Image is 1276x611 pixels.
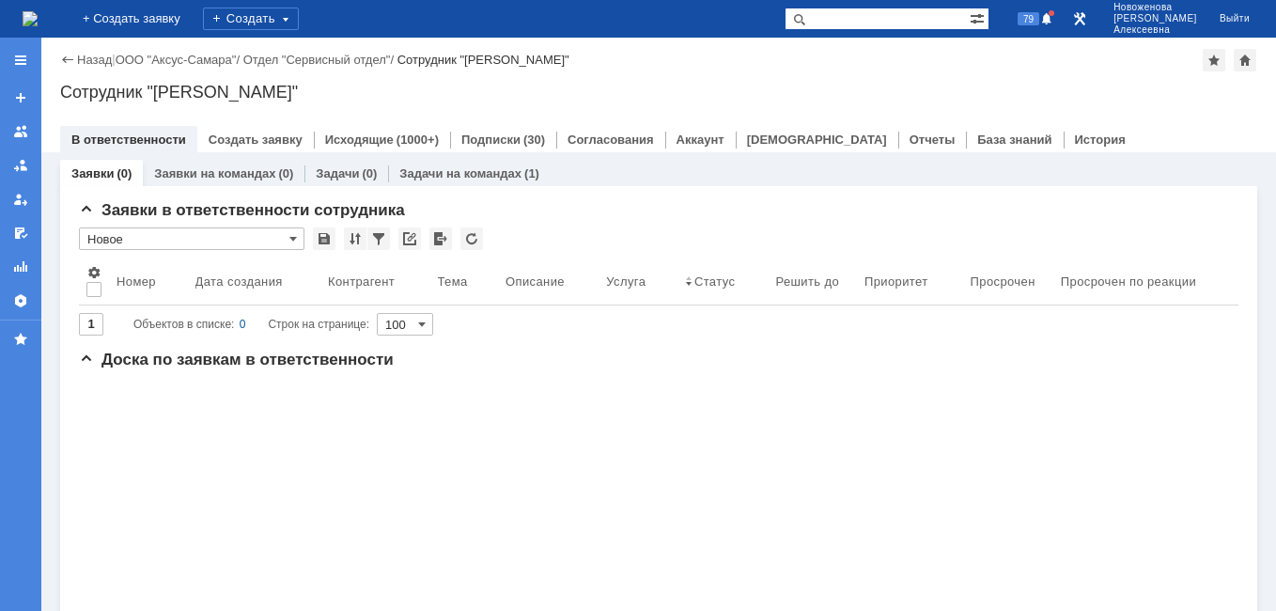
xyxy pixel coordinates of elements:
th: Приоритет [857,258,963,305]
div: Сортировка... [344,227,366,250]
a: Перейти в интерфейс администратора [1068,8,1091,30]
a: Заявки в моей ответственности [6,150,36,180]
div: / [243,53,397,67]
a: Настройки [6,286,36,316]
div: / [116,53,243,67]
div: Сотрудник "[PERSON_NAME]" [60,83,1257,102]
div: (0) [278,166,293,180]
th: Тема [430,258,499,305]
a: Мои согласования [6,218,36,248]
a: Отчеты [910,133,956,147]
div: Сохранить вид [313,227,335,250]
div: Создать [203,8,299,30]
div: Описание [506,274,565,289]
div: (1000+) [397,133,439,147]
a: Согласования [568,133,654,147]
div: Фильтрация... [367,227,390,250]
div: (1) [524,166,539,180]
div: Приоритет [864,274,928,289]
a: База знаний [977,133,1051,147]
img: logo [23,11,38,26]
span: Объектов в списке: [133,318,234,331]
a: Заявки [71,166,114,180]
div: Просрочен [971,274,1035,289]
a: Подписки [461,133,521,147]
th: Услуга [599,258,677,305]
div: Просрочен по реакции [1061,274,1196,289]
a: Отдел "Сервисный отдел" [243,53,391,67]
div: Контрагент [328,274,395,289]
div: (0) [362,166,377,180]
div: (30) [523,133,545,147]
a: Отчеты [6,252,36,282]
a: Назад [77,53,112,67]
div: Услуга [606,274,646,289]
th: Статус [677,258,769,305]
a: Создать заявку [6,83,36,113]
div: Сделать домашней страницей [1234,49,1256,71]
span: Настройки [86,265,101,280]
th: Контрагент [320,258,430,305]
a: Заявки на командах [6,117,36,147]
a: В ответственности [71,133,186,147]
div: Номер [117,274,156,289]
a: Исходящие [325,133,394,147]
a: Перейти на домашнюю страницу [23,11,38,26]
div: Сотрудник "[PERSON_NAME]" [397,53,569,67]
div: Экспорт списка [429,227,452,250]
div: Скопировать ссылку на список [398,227,421,250]
div: (0) [117,166,132,180]
span: Заявки в ответственности сотрудника [79,201,405,219]
span: [PERSON_NAME] [1113,13,1197,24]
div: Тема [438,274,468,289]
th: Номер [109,258,188,305]
div: Обновлять список [460,227,483,250]
a: Мои заявки [6,184,36,214]
div: Решить до [775,274,839,289]
span: Новоженова [1113,2,1197,13]
a: Заявки на командах [154,166,275,180]
div: Добавить в избранное [1203,49,1225,71]
span: Расширенный поиск [970,8,988,26]
div: 0 [240,313,246,336]
a: Аккаунт [677,133,724,147]
div: | [112,52,115,66]
a: Создать заявку [209,133,303,147]
a: Задачи на командах [399,166,521,180]
span: Доска по заявкам в ответственности [79,351,394,368]
span: 79 [1018,12,1039,25]
a: История [1075,133,1126,147]
th: Дата создания [188,258,320,305]
div: Статус [694,274,735,289]
a: [DEMOGRAPHIC_DATA] [747,133,887,147]
i: Строк на странице: [133,313,369,336]
a: Задачи [316,166,359,180]
a: ООО "Аксус-Самара" [116,53,237,67]
div: Дата создания [195,274,283,289]
span: Алексеевна [1113,24,1197,36]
